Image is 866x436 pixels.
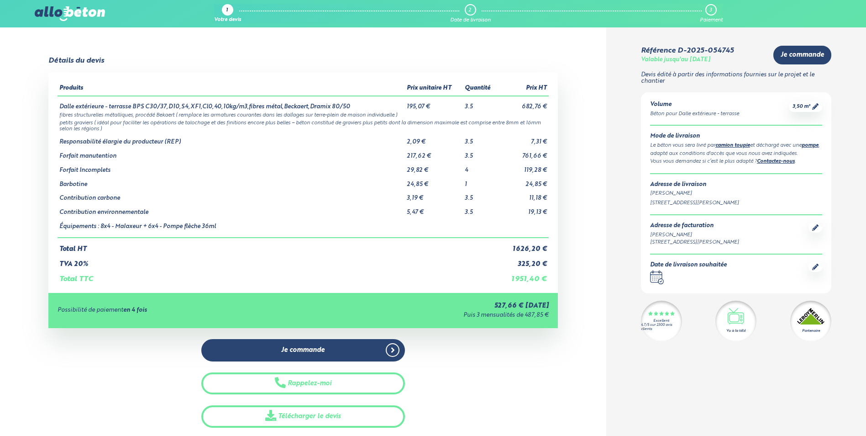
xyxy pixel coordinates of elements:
[650,133,822,140] div: Mode de livraison
[405,81,463,96] th: Prix unitaire HT
[309,312,549,319] div: Puis 3 mensualités de 487,85 €
[700,4,723,23] a: 3 Paiement
[650,158,822,166] div: Vous vous demandez si c’est le plus adapté ? .
[650,181,822,188] div: Adresse de livraison
[48,57,104,65] div: Détails du devis
[499,253,549,268] td: 325,20 €
[405,160,463,174] td: 29,82 €
[650,262,727,269] div: Date de livraison souhaitée
[226,8,228,14] div: 1
[58,253,499,268] td: TVA 20%
[715,143,750,148] a: camion toupie
[650,190,822,197] div: [PERSON_NAME]
[468,7,471,13] div: 2
[499,160,549,174] td: 119,28 €
[802,143,819,148] a: pompe
[405,146,463,160] td: 217,62 €
[463,202,499,216] td: 3.5
[58,202,404,216] td: Contribution environnementale
[309,302,549,310] div: 527,66 € [DATE]
[781,51,824,59] span: Je commande
[450,4,491,23] a: 2 Date de livraison
[201,339,405,362] a: Je commande
[650,142,822,158] div: Le béton vous sera livré par et déchargé avec une , adapté aux conditions d'accès que vous nous a...
[499,188,549,202] td: 11,18 €
[499,96,549,111] td: 682,76 €
[463,81,499,96] th: Quantité
[463,146,499,160] td: 3.5
[405,96,463,111] td: 195,07 €
[499,132,549,146] td: 7,31 €
[405,174,463,188] td: 24,85 €
[757,159,795,164] a: Contactez-nous
[709,7,712,13] div: 3
[463,174,499,188] td: 1
[802,328,820,334] div: Partenaire
[58,160,404,174] td: Forfait Incomplets
[405,188,463,202] td: 3,19 €
[58,96,404,111] td: Dalle extérieure - terrasse BPS C30/37,D10,S4,XF1,Cl0,40,10kg/m3,fibres métal,Beckaert,Dramix 80/50
[463,160,499,174] td: 4
[35,6,105,21] img: allobéton
[499,146,549,160] td: 761,66 €
[58,307,309,314] div: Possibilité de paiement
[650,231,739,239] div: [PERSON_NAME]
[214,17,241,23] div: Votre devis
[58,216,404,238] td: Équipements : 8x4 - Malaxeur + 6x4 - Pompe flèche 36ml
[785,400,856,426] iframe: Help widget launcher
[499,81,549,96] th: Prix HT
[499,202,549,216] td: 19,13 €
[641,47,734,55] div: Référence D-2025-054745
[773,46,831,64] a: Je commande
[58,132,404,146] td: Responsabilité élargie du producteur (REP)
[499,238,549,253] td: 1 626,20 €
[463,132,499,146] td: 3.5
[58,188,404,202] td: Contribution carbone
[405,202,463,216] td: 5,47 €
[58,118,548,132] td: petits graviers ( idéal pour faciliter les opérations de talochage et des finitions encore plus b...
[58,111,548,118] td: fibres structurelles métalliques, procédé Bekaert ( remplace les armatures courantes dans les dal...
[58,174,404,188] td: Barbotine
[641,57,710,64] div: Valable jusqu'au [DATE]
[463,188,499,202] td: 3.5
[201,405,405,428] a: Télécharger le devis
[214,4,241,23] a: 1 Votre devis
[201,372,405,395] button: Rappelez-moi
[123,307,147,313] strong: en 4 fois
[641,323,682,331] div: 4.7/5 sur 2300 avis clients
[653,319,669,323] div: Excellent
[58,146,404,160] td: Forfait manutention
[499,268,549,283] td: 1 951,40 €
[499,174,549,188] td: 24,85 €
[650,223,739,229] div: Adresse de facturation
[650,199,822,207] div: [STREET_ADDRESS][PERSON_NAME]
[405,132,463,146] td: 2,09 €
[650,101,739,108] div: Volume
[58,268,499,283] td: Total TTC
[641,72,831,85] p: Devis édité à partir des informations fournies sur le projet et le chantier
[650,110,739,118] div: Béton pour Dalle extérieure - terrasse
[650,239,739,246] div: [STREET_ADDRESS][PERSON_NAME]
[281,346,325,354] span: Je commande
[726,328,745,334] div: Vu à la télé
[700,17,723,23] div: Paiement
[58,238,499,253] td: Total HT
[58,81,404,96] th: Produits
[450,17,491,23] div: Date de livraison
[463,96,499,111] td: 3.5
